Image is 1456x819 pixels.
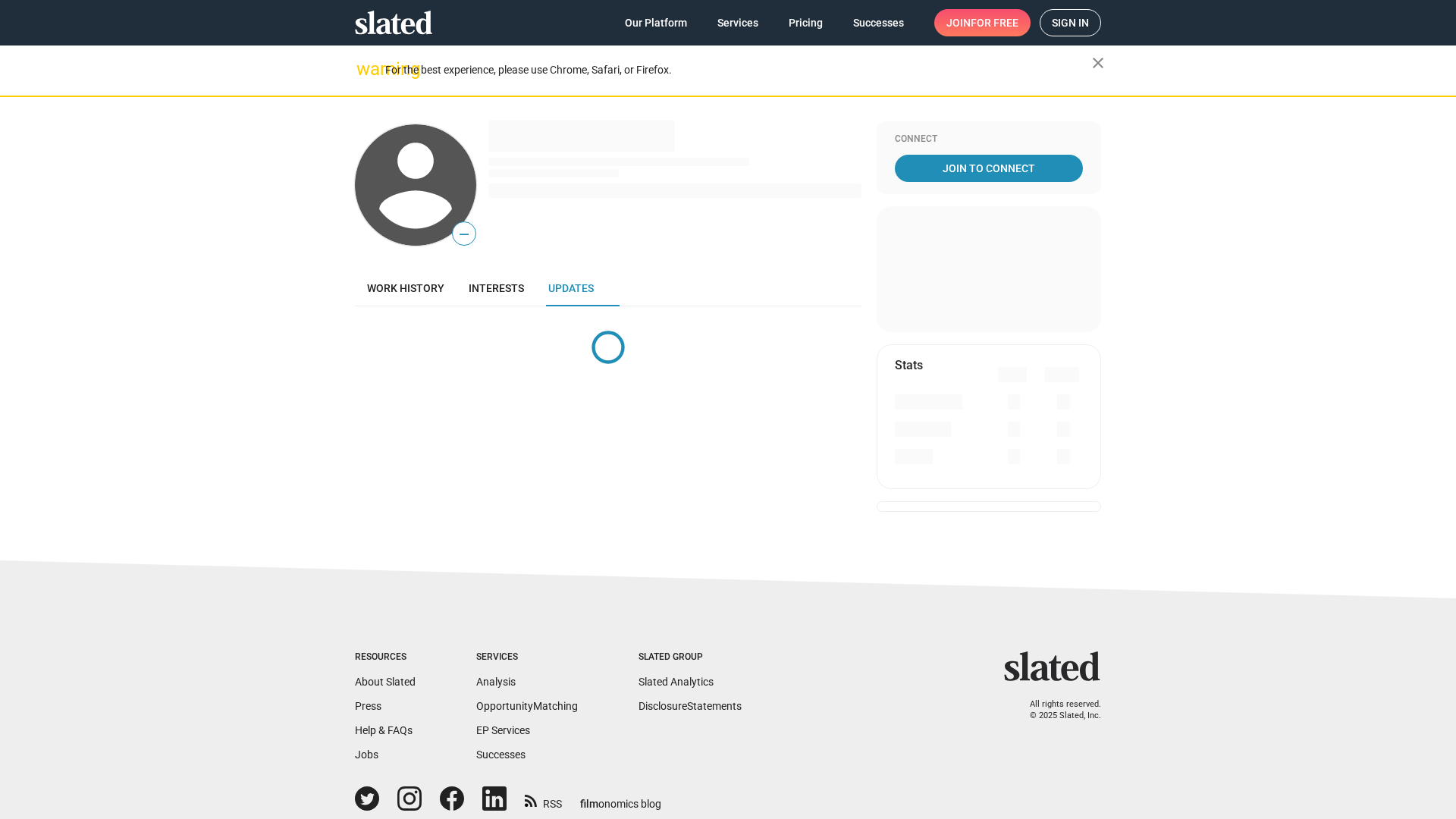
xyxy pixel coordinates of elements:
span: Join To Connect [898,155,1080,182]
a: filmonomics blog [580,785,661,811]
span: Updates [548,282,594,294]
span: Successes [853,9,904,36]
div: Slated Group [639,651,742,664]
span: Pricing [789,9,823,36]
a: Successes [841,9,916,36]
a: Work history [355,270,457,306]
a: OpportunityMatching [476,700,578,712]
a: About Slated [355,676,416,688]
div: Resources [355,651,416,664]
div: For the best experience, please use Chrome, Safari, or Firefox. [385,60,1092,80]
a: Interests [457,270,536,306]
a: Updates [536,270,606,306]
span: Services [717,9,758,36]
span: Join [946,9,1018,36]
a: Services [705,9,770,36]
mat-card-title: Stats [895,357,923,373]
a: Successes [476,748,526,761]
a: Sign in [1040,9,1101,36]
a: Slated Analytics [639,676,714,688]
a: DisclosureStatements [639,700,742,712]
span: for free [971,9,1018,36]
a: Help & FAQs [355,724,413,736]
p: All rights reserved. © 2025 Slated, Inc. [1014,699,1101,721]
a: EP Services [476,724,530,736]
mat-icon: warning [356,60,375,78]
div: Services [476,651,578,664]
a: Pricing [777,9,835,36]
span: Sign in [1052,10,1089,36]
a: Press [355,700,381,712]
span: Our Platform [625,9,687,36]
span: film [580,798,598,810]
div: Connect [895,133,1083,146]
a: Analysis [476,676,516,688]
a: Our Platform [613,9,699,36]
a: RSS [525,788,562,811]
a: Join To Connect [895,155,1083,182]
a: Joinfor free [934,9,1031,36]
mat-icon: close [1089,54,1107,72]
span: — [453,224,475,244]
a: Jobs [355,748,378,761]
span: Work history [367,282,444,294]
span: Interests [469,282,524,294]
